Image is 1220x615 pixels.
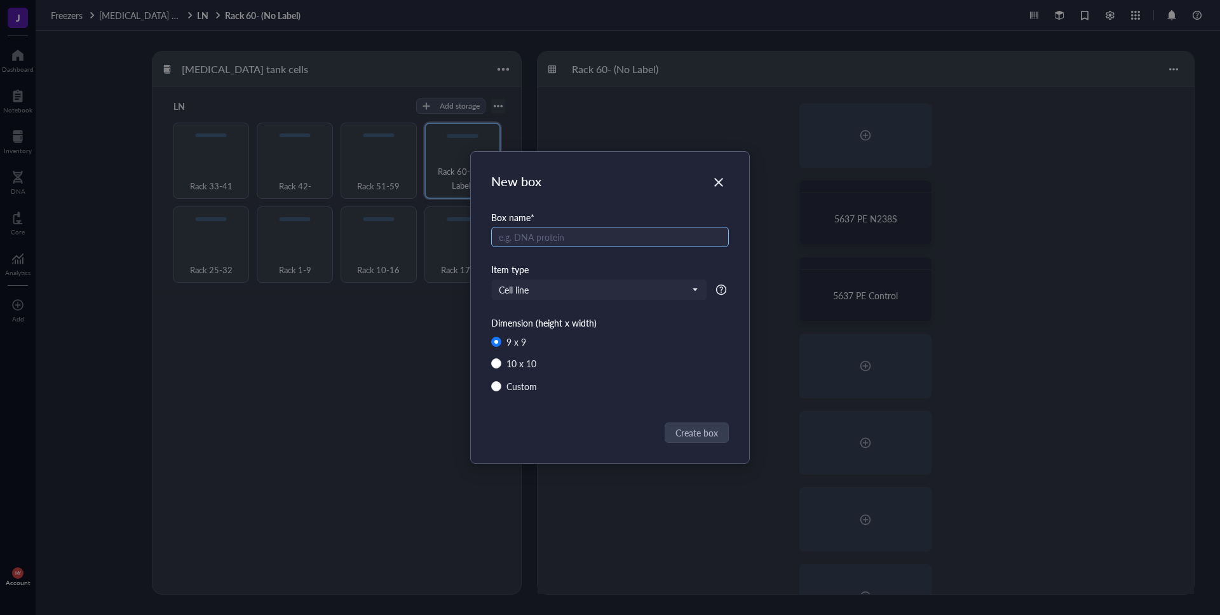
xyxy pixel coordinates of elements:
[665,422,729,443] button: Create box
[491,227,729,247] input: e.g. DNA protein
[506,335,526,349] div: 9 x 9
[506,379,537,393] div: Custom
[491,172,541,190] div: New box
[491,262,729,276] div: Item type
[708,172,729,193] button: Close
[506,356,536,370] div: 10 x 10
[708,175,729,190] span: Close
[499,284,697,295] span: Cell line
[491,316,729,330] div: Dimension (height x width)
[491,210,729,224] div: Box name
